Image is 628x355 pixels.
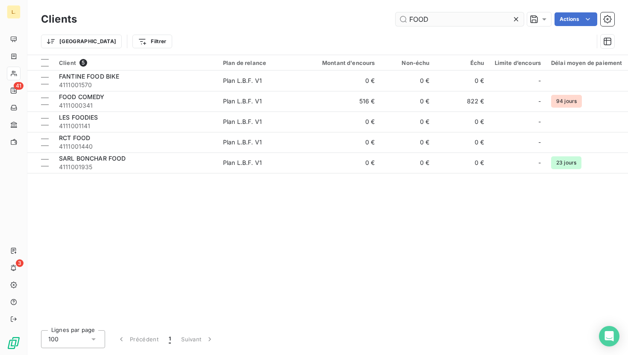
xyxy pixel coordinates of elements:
td: 0 € [380,132,435,153]
td: 0 € [380,70,435,91]
span: RCT FOOD [59,134,90,141]
div: Non-échu [385,59,430,66]
div: Plan L.B.F. V1 [223,97,262,106]
span: 41 [14,82,23,90]
div: Open Intercom Messenger [599,326,619,346]
span: - [538,158,541,167]
span: 23 jours [551,156,581,169]
div: Échu [440,59,484,66]
button: Actions [555,12,597,26]
span: 5 [79,59,87,67]
img: Logo LeanPay [7,336,21,350]
button: 1 [164,330,176,348]
span: FANTINE FOOD BIKE [59,73,120,80]
td: 0 € [435,132,490,153]
td: 0 € [435,70,490,91]
td: 0 € [380,91,435,111]
div: Montant d'encours [312,59,375,66]
div: L. [7,5,21,19]
div: Plan L.B.F. V1 [223,76,262,85]
span: - [538,138,541,147]
span: 4111001440 [59,142,213,151]
span: FOOD COMEDY [59,93,105,100]
span: 4111000341 [59,101,213,110]
td: 0 € [307,111,380,132]
span: 4111001570 [59,81,213,89]
span: SARL BONCHAR FOOD [59,155,126,162]
div: Plan L.B.F. V1 [223,158,262,167]
td: 0 € [307,70,380,91]
button: [GEOGRAPHIC_DATA] [41,35,122,48]
td: 0 € [380,153,435,173]
span: LES FOODIES [59,114,98,121]
div: Plan L.B.F. V1 [223,138,262,147]
button: Filtrer [132,35,172,48]
button: Suivant [176,330,219,348]
span: - [538,117,541,126]
div: Plan de relance [223,59,302,66]
td: 0 € [435,153,490,173]
td: 822 € [435,91,490,111]
td: 0 € [435,111,490,132]
input: Rechercher [396,12,524,26]
span: 100 [48,335,59,343]
span: 1 [169,335,171,343]
div: Limite d’encours [495,59,541,66]
div: Plan L.B.F. V1 [223,117,262,126]
td: 0 € [307,132,380,153]
button: Précédent [112,330,164,348]
span: 3 [16,259,23,267]
span: - [538,76,541,85]
span: 4111001935 [59,163,213,171]
td: 516 € [307,91,380,111]
td: 0 € [307,153,380,173]
span: Client [59,59,76,66]
h3: Clients [41,12,77,27]
span: 94 jours [551,95,582,108]
span: 4111001141 [59,122,213,130]
span: - [538,97,541,106]
td: 0 € [380,111,435,132]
